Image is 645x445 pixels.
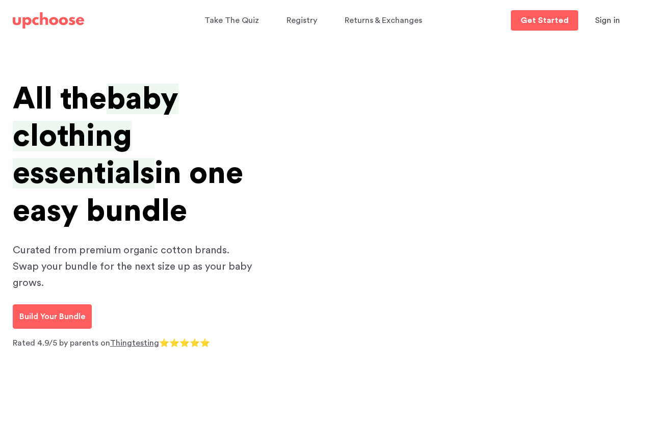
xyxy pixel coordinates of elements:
[582,10,633,31] button: Sign in
[345,11,425,31] a: Returns & Exchanges
[204,11,262,31] a: Take The Quiz
[287,16,317,24] span: Registry
[13,242,257,291] p: Curated from premium organic cotton brands. Swap your bundle for the next size up as your baby gr...
[287,11,320,31] a: Registry
[13,84,178,189] span: baby clothing essentials
[13,158,243,226] span: in one easy bundle
[595,16,620,24] span: Sign in
[110,339,159,347] a: Thingtesting
[13,84,107,114] span: All the
[13,304,92,329] a: Build Your Bundle
[204,16,259,24] span: Take The Quiz
[19,310,85,323] p: Build Your Bundle
[521,16,569,24] p: Get Started
[13,10,84,31] a: UpChoose
[13,339,110,347] span: Rated 4.9/5 by parents on
[511,10,578,31] a: Get Started
[13,12,84,29] img: UpChoose
[159,339,210,347] span: ⭐⭐⭐⭐⭐
[345,16,422,24] span: Returns & Exchanges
